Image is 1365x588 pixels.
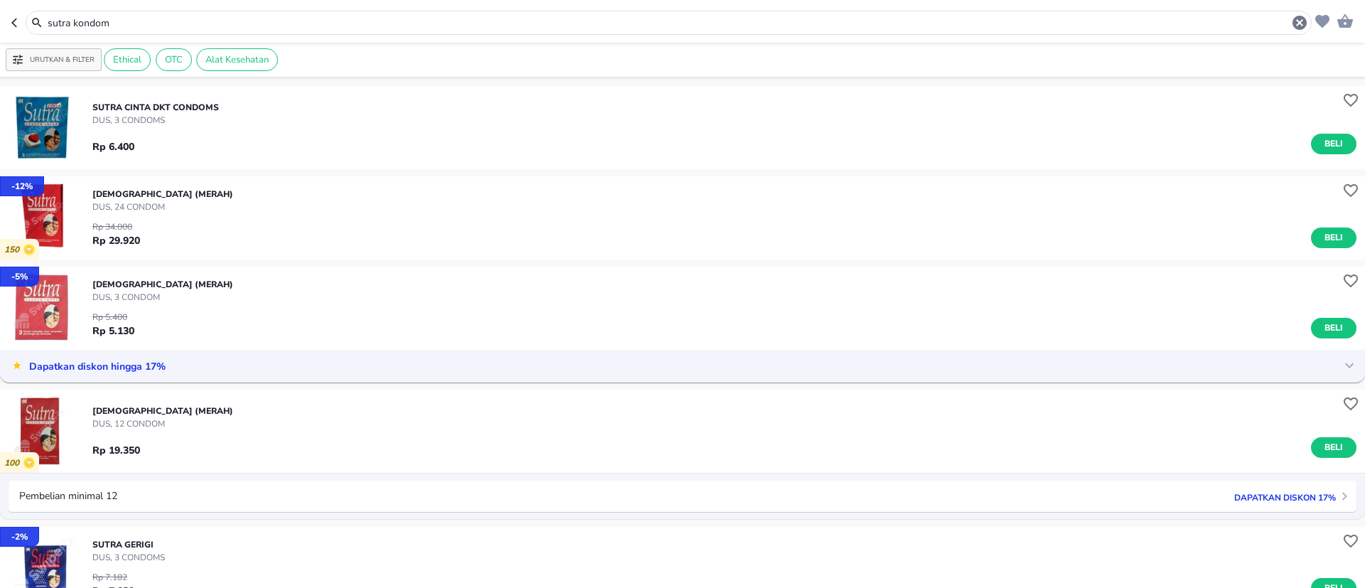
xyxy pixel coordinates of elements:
span: OTC [156,53,191,66]
p: Rp 5.130 [92,324,134,338]
p: Rp 5.400 [92,311,134,324]
span: Ethical [105,53,150,66]
p: Rp 6.400 [92,139,134,154]
p: DUS, 12 CONDOM [92,417,233,430]
p: - 2 % [11,530,28,543]
p: Rp 7.182 [92,571,134,584]
span: Beli [1322,230,1346,245]
p: SUTRA GERIGI [92,538,165,551]
p: [DEMOGRAPHIC_DATA] (MERAH) [92,405,233,417]
span: Beli [1322,321,1346,336]
p: SUTRA CINTA Dkt CONDOMS [92,101,219,114]
button: Urutkan & Filter [6,48,102,71]
span: Alat Kesehatan [197,53,277,66]
span: Beli [1322,440,1346,455]
p: [DEMOGRAPHIC_DATA] (MERAH) [92,188,233,201]
button: Beli [1311,437,1356,458]
p: Rp 34.000 [92,220,140,233]
p: 100 [4,458,23,469]
p: DUS, 3 CONDOM [92,291,233,304]
p: Pembelian minimal 12 [19,491,117,501]
button: Beli [1311,134,1356,154]
p: [DEMOGRAPHIC_DATA] (MERAH) [92,278,233,291]
button: Beli [1311,318,1356,338]
p: Urutkan & Filter [30,55,95,65]
div: OTC [156,48,192,71]
p: Dapatkan diskon hingga 17% [22,357,166,374]
p: - 5 % [11,270,28,283]
p: Dapatkan diskon 17% [1227,490,1336,503]
p: Rp 19.350 [92,443,140,458]
p: - 12 % [11,180,33,193]
p: 150 [4,245,23,255]
p: DUS, 3 CONDOMS [92,551,165,564]
button: Beli [1311,228,1356,248]
p: Rp 29.920 [92,233,140,248]
div: Ethical [104,48,151,71]
p: DUS, 24 CONDOM [92,201,233,213]
p: DUS, 3 CONDOMS [92,114,219,127]
input: Cari 4000+ produk di sini [46,16,1291,31]
span: Beli [1322,137,1346,151]
div: Alat Kesehatan [196,48,278,71]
